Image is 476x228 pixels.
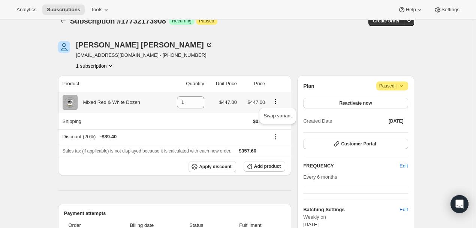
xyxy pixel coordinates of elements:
span: [DATE] [303,222,319,227]
span: $447.00 [219,99,237,105]
div: Mixed Red & White Dozen [78,99,140,106]
th: Unit Price [207,76,239,92]
h2: Payment attempts [64,210,286,217]
th: Quantity [166,76,206,92]
span: Help [406,7,416,13]
span: Weekly on [303,213,408,221]
h2: Plan [303,82,314,90]
button: [DATE] [384,116,408,126]
button: Help [394,4,428,15]
span: Customer Portal [341,141,376,147]
h2: FREQUENCY [303,162,400,170]
span: [DATE] [389,118,404,124]
span: Apply discount [199,164,232,170]
span: $447.00 [247,99,265,105]
button: Edit [395,160,412,172]
span: Settings [442,7,460,13]
button: Customer Portal [303,139,408,149]
span: Every 6 months [303,174,337,180]
button: Subscriptions [58,16,69,26]
span: Subscriptions [47,7,80,13]
span: [EMAIL_ADDRESS][DOMAIN_NAME] · [PHONE_NUMBER] [76,52,213,59]
span: Add product [254,163,281,169]
button: Swap variant [261,110,294,122]
div: Discount (20%) [63,133,265,141]
span: Swap variant [263,113,292,118]
button: Tools [86,4,114,15]
button: Analytics [12,4,41,15]
button: Edit [395,204,412,216]
th: Price [239,76,267,92]
span: Paused [379,82,405,90]
span: | [396,83,397,89]
span: Ian Holman [58,41,70,53]
button: Subscriptions [42,4,85,15]
span: - $89.40 [100,133,117,141]
span: Reactivate now [339,100,372,106]
button: Product actions [269,98,281,106]
button: Reactivate now [303,98,408,108]
div: Open Intercom Messenger [451,195,469,213]
button: Product actions [76,62,114,70]
div: [PERSON_NAME] [PERSON_NAME] [76,41,213,49]
button: Create order [368,16,404,26]
span: Analytics [16,7,36,13]
span: $357.60 [239,148,256,154]
button: Settings [430,4,464,15]
span: Subscription #17732173908 [70,17,166,25]
span: Recurring [172,18,192,24]
button: Apply discount [189,161,236,172]
span: $0.00 [253,118,265,124]
h6: Batching Settings [303,206,400,213]
span: Paused [199,18,214,24]
span: Sales tax (if applicable) is not displayed because it is calculated with each new order. [63,148,232,154]
button: Add product [244,161,285,172]
th: Product [58,76,166,92]
span: Created Date [303,117,332,125]
span: Edit [400,162,408,170]
span: Edit [400,206,408,213]
span: Create order [373,18,400,24]
th: Shipping [58,113,166,129]
span: Tools [91,7,102,13]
